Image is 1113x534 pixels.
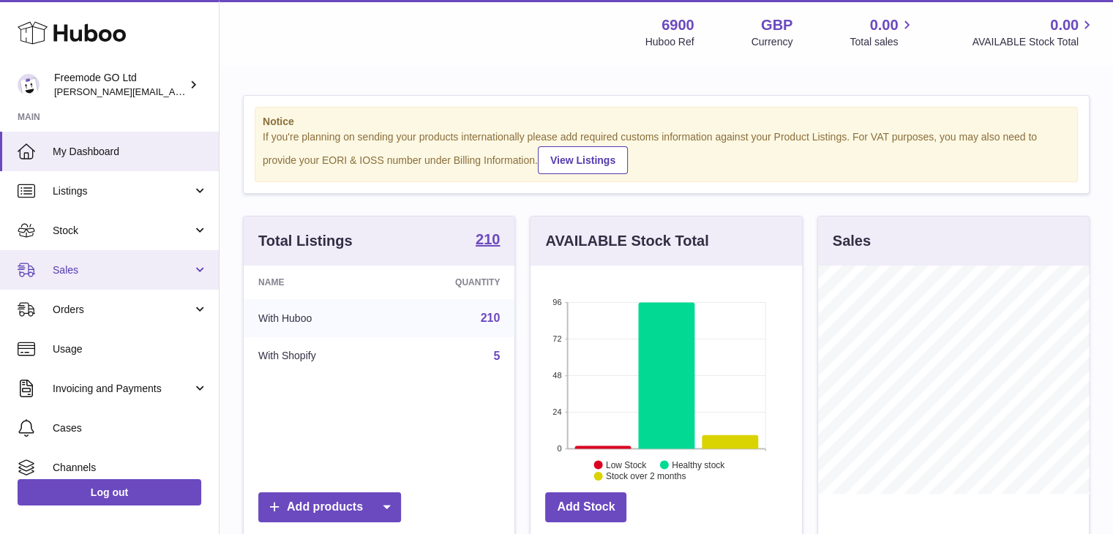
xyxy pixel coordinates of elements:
[18,479,201,505] a: Log out
[53,263,192,277] span: Sales
[258,231,353,251] h3: Total Listings
[833,231,871,251] h3: Sales
[850,35,915,49] span: Total sales
[761,15,792,35] strong: GBP
[54,71,186,99] div: Freemode GO Ltd
[244,299,390,337] td: With Huboo
[752,35,793,49] div: Currency
[606,471,686,481] text: Stock over 2 months
[18,74,40,96] img: lenka.smikniarova@gioteck.com
[53,224,192,238] span: Stock
[672,459,725,470] text: Healthy stock
[244,337,390,375] td: With Shopify
[606,459,647,470] text: Low Stock
[53,145,208,159] span: My Dashboard
[850,15,915,49] a: 0.00 Total sales
[553,334,562,343] text: 72
[53,421,208,435] span: Cases
[545,492,626,522] a: Add Stock
[972,15,1095,49] a: 0.00 AVAILABLE Stock Total
[53,461,208,475] span: Channels
[553,298,562,307] text: 96
[662,15,694,35] strong: 6900
[53,382,192,396] span: Invoicing and Payments
[53,342,208,356] span: Usage
[53,184,192,198] span: Listings
[54,86,293,97] span: [PERSON_NAME][EMAIL_ADDRESS][DOMAIN_NAME]
[263,130,1070,174] div: If you're planning on sending your products internationally please add required customs informati...
[390,266,515,299] th: Quantity
[545,231,708,251] h3: AVAILABLE Stock Total
[553,371,562,380] text: 48
[558,444,562,453] text: 0
[258,492,401,522] a: Add products
[493,350,500,362] a: 5
[1050,15,1079,35] span: 0.00
[263,115,1070,129] strong: Notice
[645,35,694,49] div: Huboo Ref
[476,232,500,249] a: 210
[481,312,501,324] a: 210
[972,35,1095,49] span: AVAILABLE Stock Total
[244,266,390,299] th: Name
[53,303,192,317] span: Orders
[553,407,562,416] text: 24
[538,146,628,174] a: View Listings
[870,15,899,35] span: 0.00
[476,232,500,247] strong: 210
